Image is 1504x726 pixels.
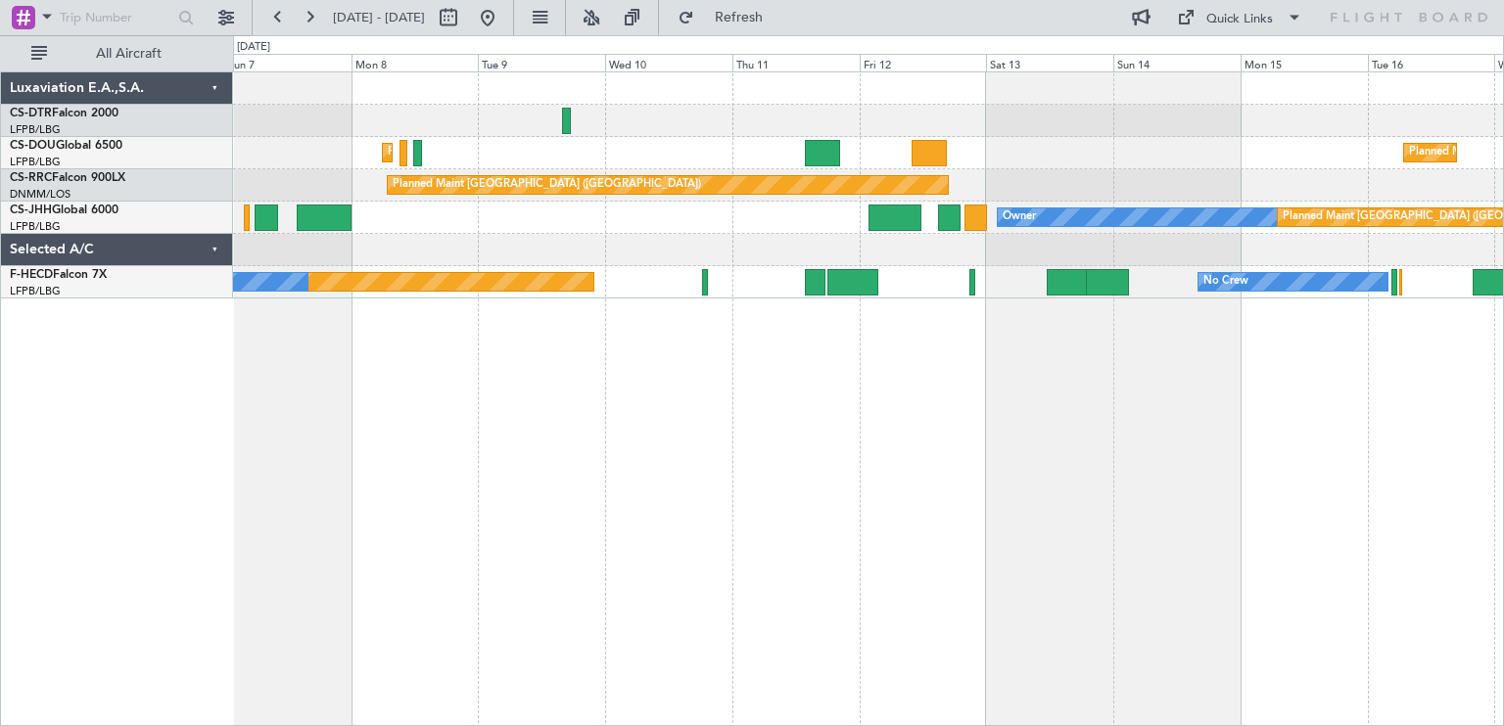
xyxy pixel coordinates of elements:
div: [DATE] [237,39,270,56]
span: F-HECD [10,269,53,281]
input: Trip Number [60,3,172,32]
a: LFPB/LBG [10,122,61,137]
a: CS-DTRFalcon 2000 [10,108,118,119]
div: Sat 13 [986,54,1113,71]
div: Owner [1003,203,1036,232]
a: F-HECDFalcon 7X [10,269,107,281]
div: Planned Maint [GEOGRAPHIC_DATA] ([GEOGRAPHIC_DATA]) [393,170,701,200]
div: Sun 7 [224,54,352,71]
div: Tue 16 [1368,54,1495,71]
div: Mon 15 [1241,54,1368,71]
div: No Crew [1203,267,1248,296]
span: Refresh [698,11,780,24]
a: CS-JHHGlobal 6000 [10,204,118,216]
button: Refresh [669,2,786,33]
a: LFPB/LBG [10,284,61,298]
div: Wed 10 [605,54,732,71]
div: Tue 9 [478,54,605,71]
a: CS-DOUGlobal 6500 [10,140,122,152]
span: CS-RRC [10,172,52,184]
div: Mon 8 [352,54,479,71]
button: Quick Links [1167,2,1312,33]
a: LFPB/LBG [10,219,61,234]
button: All Aircraft [22,38,212,69]
div: Quick Links [1206,10,1273,29]
span: All Aircraft [51,47,207,61]
a: CS-RRCFalcon 900LX [10,172,125,184]
a: LFPB/LBG [10,155,61,169]
span: CS-DOU [10,140,56,152]
div: Thu 11 [732,54,860,71]
div: Fri 12 [860,54,987,71]
span: [DATE] - [DATE] [333,9,425,26]
div: Sun 14 [1113,54,1241,71]
div: Planned Maint [GEOGRAPHIC_DATA] ([GEOGRAPHIC_DATA]) [388,138,696,167]
a: DNMM/LOS [10,187,70,202]
span: CS-JHH [10,204,52,216]
span: CS-DTR [10,108,52,119]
